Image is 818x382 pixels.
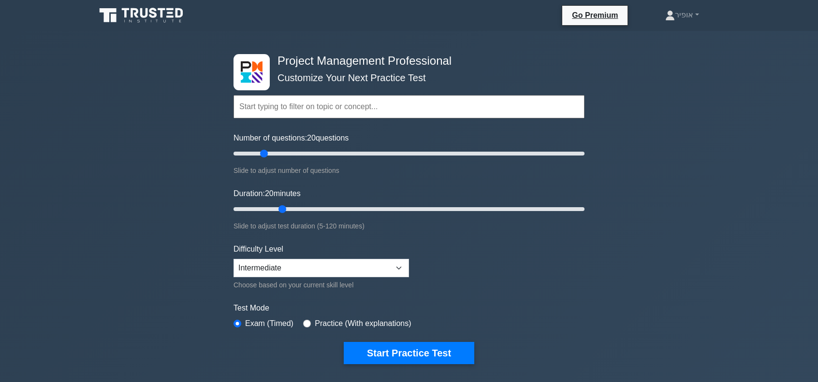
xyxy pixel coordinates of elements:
[307,134,316,142] span: 20
[315,318,411,329] label: Practice (With explanations)
[344,342,474,364] button: Start Practice Test
[234,165,584,176] div: Slide to adjust number of questions
[245,318,293,329] label: Exam (Timed)
[234,279,409,291] div: Choose based on your current skill level
[234,220,584,232] div: Slide to adjust test duration (5-120 minutes)
[234,243,283,255] label: Difficulty Level
[566,9,624,21] a: Go Premium
[265,189,274,198] span: 20
[234,132,349,144] label: Number of questions: questions
[234,95,584,118] input: Start typing to filter on topic or concept...
[642,5,722,25] a: אופיר
[234,188,301,199] label: Duration: minutes
[234,302,584,314] label: Test Mode
[274,54,537,68] h4: Project Management Professional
